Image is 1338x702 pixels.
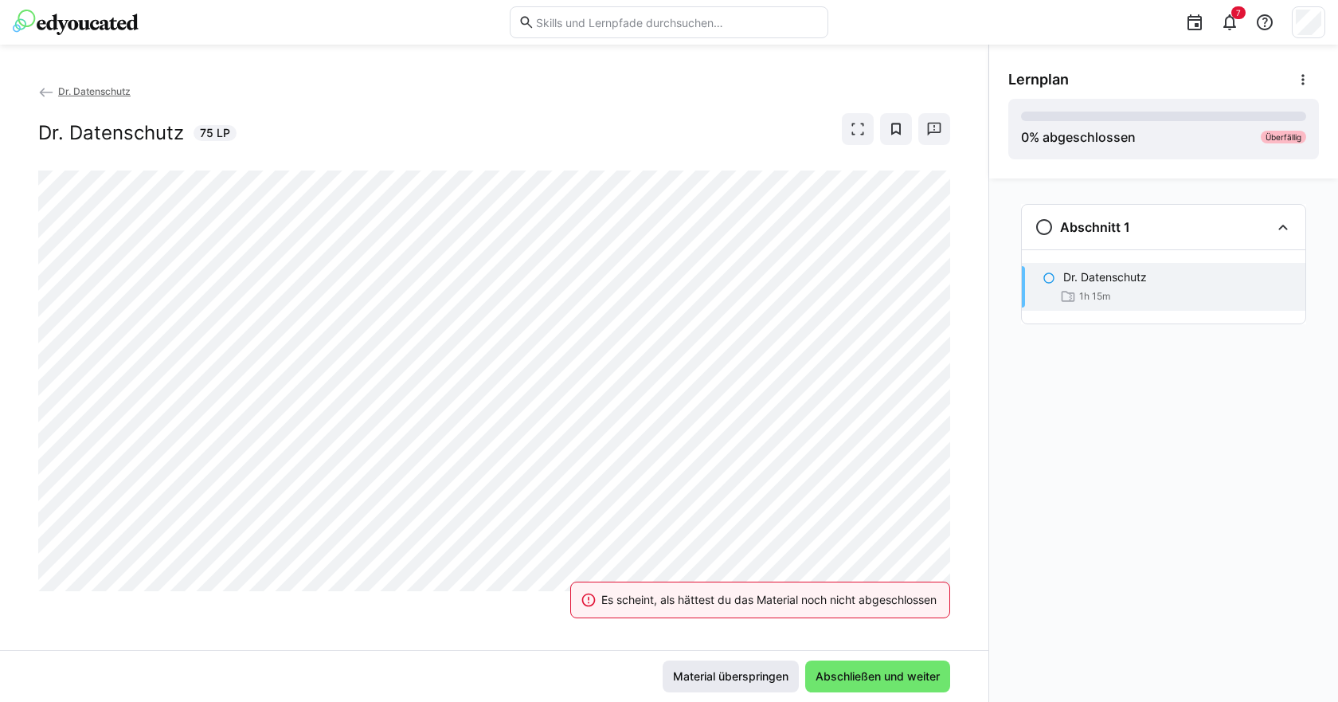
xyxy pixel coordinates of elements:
div: Es scheint, als hättest du das Material noch nicht abgeschlossen [601,592,937,608]
div: Überfällig [1261,131,1306,143]
span: 0 [1021,129,1029,145]
span: Material überspringen [671,669,791,684]
span: 7 [1236,8,1241,18]
button: Material überspringen [663,661,799,692]
span: Dr. Datenschutz [58,85,131,97]
a: Dr. Datenschutz [38,85,131,97]
span: Lernplan [1008,71,1069,88]
h3: Abschnitt 1 [1060,219,1130,235]
span: 75 LP [200,125,230,141]
button: Abschließen und weiter [805,661,950,692]
div: % abgeschlossen [1021,127,1136,147]
p: Dr. Datenschutz [1063,269,1147,285]
span: 1h 15m [1079,290,1110,303]
span: Abschließen und weiter [813,669,942,684]
h2: Dr. Datenschutz [38,121,184,145]
input: Skills und Lernpfade durchsuchen… [534,15,820,29]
